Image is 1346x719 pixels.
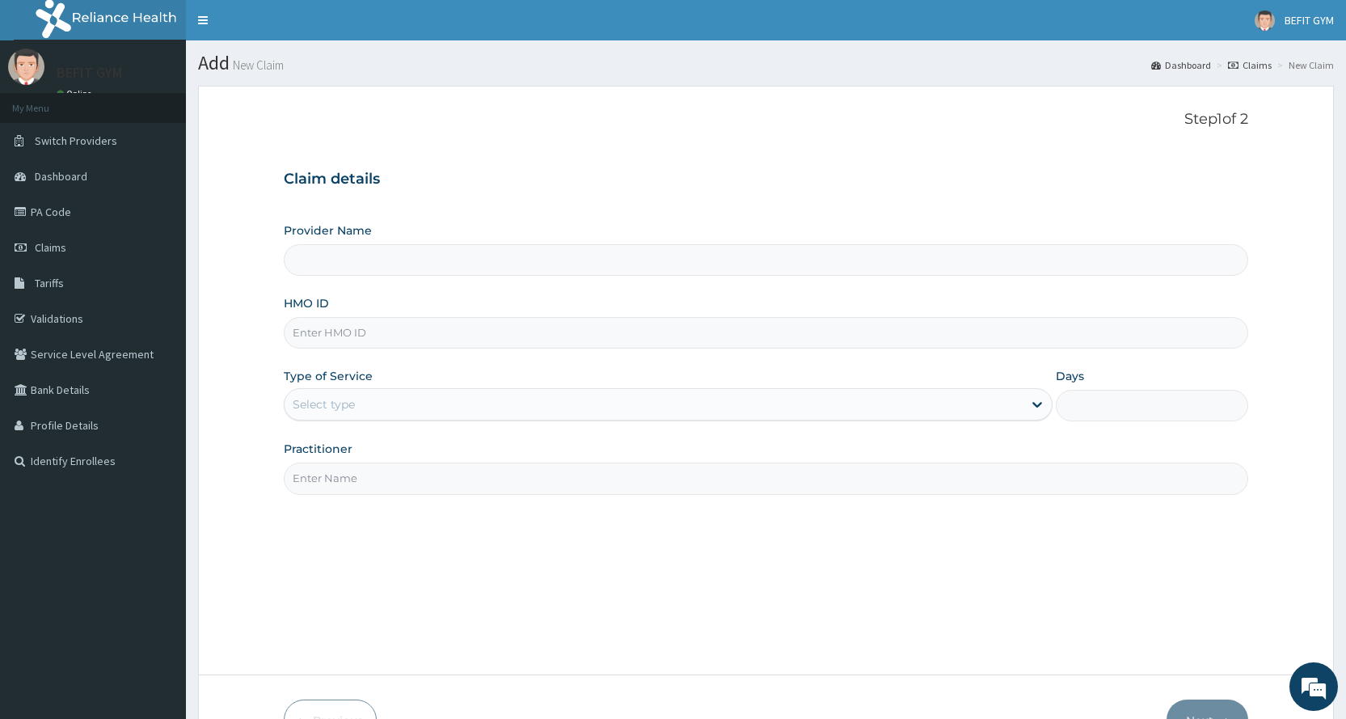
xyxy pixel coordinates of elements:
[293,396,355,412] div: Select type
[35,240,66,255] span: Claims
[35,169,87,184] span: Dashboard
[35,276,64,290] span: Tariffs
[284,317,1248,349] input: Enter HMO ID
[284,368,373,384] label: Type of Service
[284,463,1248,494] input: Enter Name
[1255,11,1275,31] img: User Image
[57,66,122,80] p: BEFIT GYM
[284,222,372,239] label: Provider Name
[284,111,1248,129] p: Step 1 of 2
[1285,13,1334,27] span: BEFIT GYM
[230,59,284,71] small: New Claim
[1056,368,1084,384] label: Days
[57,88,95,99] a: Online
[284,295,329,311] label: HMO ID
[1228,58,1272,72] a: Claims
[198,53,1334,74] h1: Add
[35,133,117,148] span: Switch Providers
[1151,58,1211,72] a: Dashboard
[284,441,352,457] label: Practitioner
[8,49,44,85] img: User Image
[1273,58,1334,72] li: New Claim
[284,171,1248,188] h3: Claim details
